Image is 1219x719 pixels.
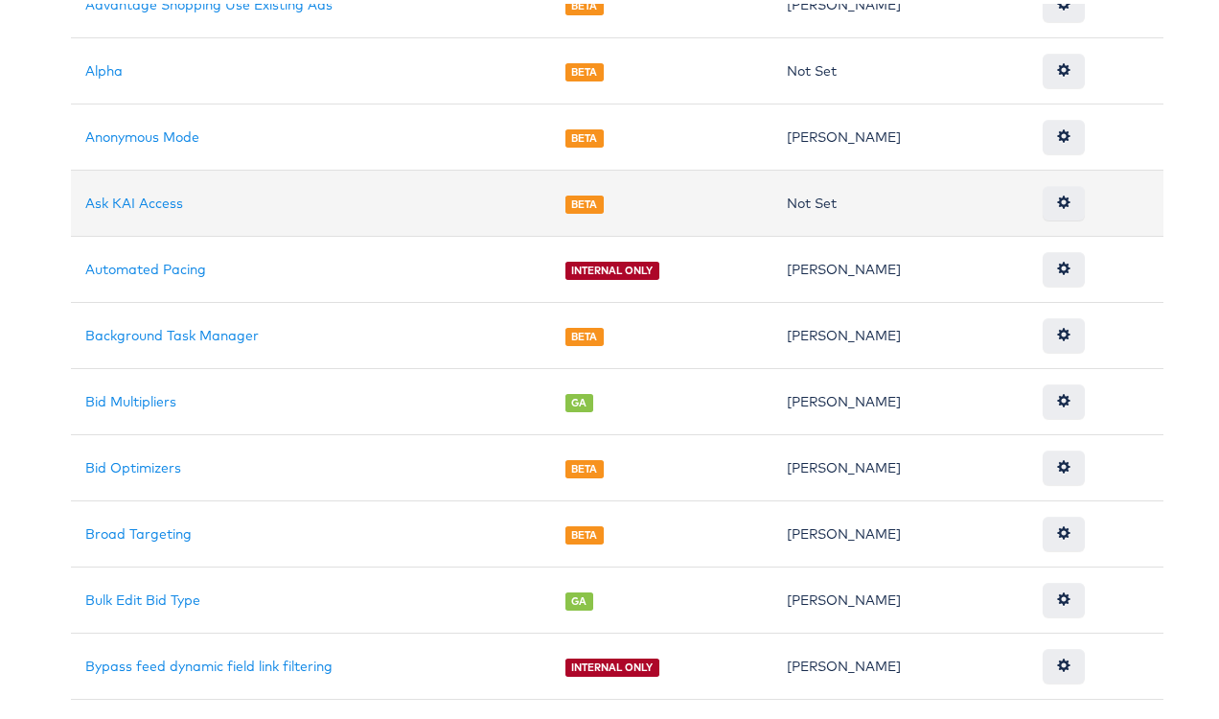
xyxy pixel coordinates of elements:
[565,59,604,78] span: BETA
[771,35,1027,101] td: Not Set
[565,456,604,475] span: BETA
[565,655,659,673] span: INTERNAL ONLY
[771,365,1027,431] td: [PERSON_NAME]
[86,191,184,208] a: Ask KAI Access
[771,498,1027,564] td: [PERSON_NAME]
[86,522,193,539] a: Broad Targeting
[86,455,182,473] a: Bid Optimizers
[86,389,177,406] a: Bid Multipliers
[86,257,207,274] a: Automated Pacing
[565,258,659,276] span: INTERNAL ONLY
[565,522,604,541] span: BETA
[771,299,1027,365] td: [PERSON_NAME]
[771,431,1027,498] td: [PERSON_NAME]
[86,58,124,76] a: Alpha
[771,233,1027,299] td: [PERSON_NAME]
[565,589,593,607] span: GA
[771,167,1027,233] td: Not Set
[565,390,593,408] span: GA
[565,126,604,144] span: BETA
[86,588,201,605] a: Bulk Edit Bid Type
[565,324,604,342] span: BETA
[771,101,1027,167] td: [PERSON_NAME]
[86,125,200,142] a: Anonymous Mode
[771,630,1027,696] td: [PERSON_NAME]
[771,564,1027,630] td: [PERSON_NAME]
[86,654,333,671] a: Bypass feed dynamic field link filtering
[86,323,260,340] a: Background Task Manager
[565,192,604,210] span: BETA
